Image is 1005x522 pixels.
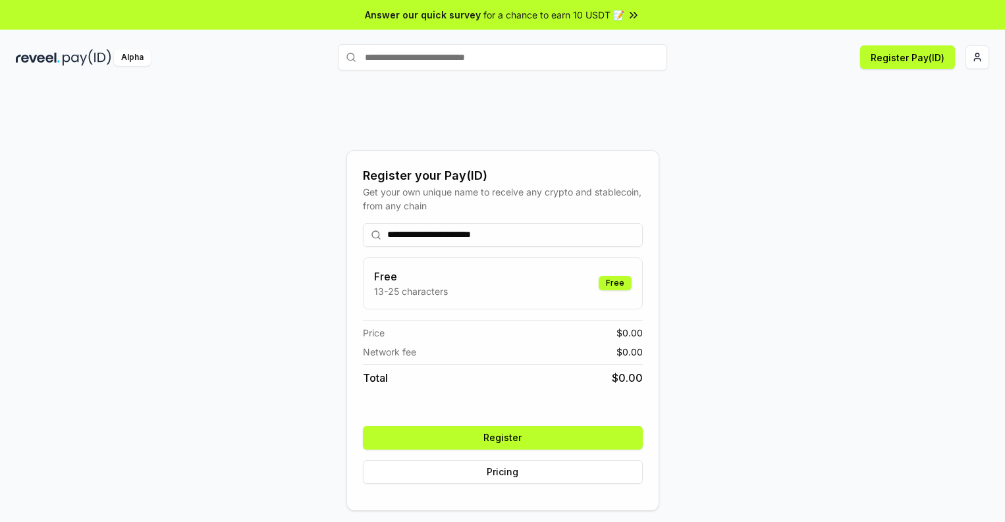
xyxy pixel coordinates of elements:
[363,185,643,213] div: Get your own unique name to receive any crypto and stablecoin, from any chain
[363,370,388,386] span: Total
[860,45,955,69] button: Register Pay(ID)
[363,460,643,484] button: Pricing
[616,345,643,359] span: $ 0.00
[363,345,416,359] span: Network fee
[363,426,643,450] button: Register
[483,8,624,22] span: for a chance to earn 10 USDT 📝
[363,326,385,340] span: Price
[114,49,151,66] div: Alpha
[599,276,632,290] div: Free
[16,49,60,66] img: reveel_dark
[63,49,111,66] img: pay_id
[365,8,481,22] span: Answer our quick survey
[374,284,448,298] p: 13-25 characters
[612,370,643,386] span: $ 0.00
[363,167,643,185] div: Register your Pay(ID)
[616,326,643,340] span: $ 0.00
[374,269,448,284] h3: Free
